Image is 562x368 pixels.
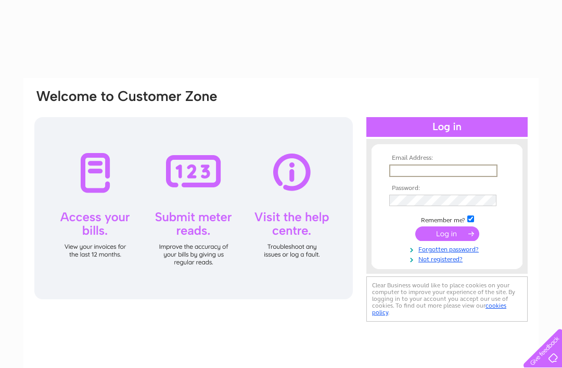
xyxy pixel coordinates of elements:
[366,276,528,322] div: Clear Business would like to place cookies on your computer to improve your experience of the sit...
[389,253,507,263] a: Not registered?
[387,185,507,192] th: Password:
[387,155,507,162] th: Email Address:
[389,244,507,253] a: Forgotten password?
[415,226,479,241] input: Submit
[387,214,507,224] td: Remember me?
[372,302,506,316] a: cookies policy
